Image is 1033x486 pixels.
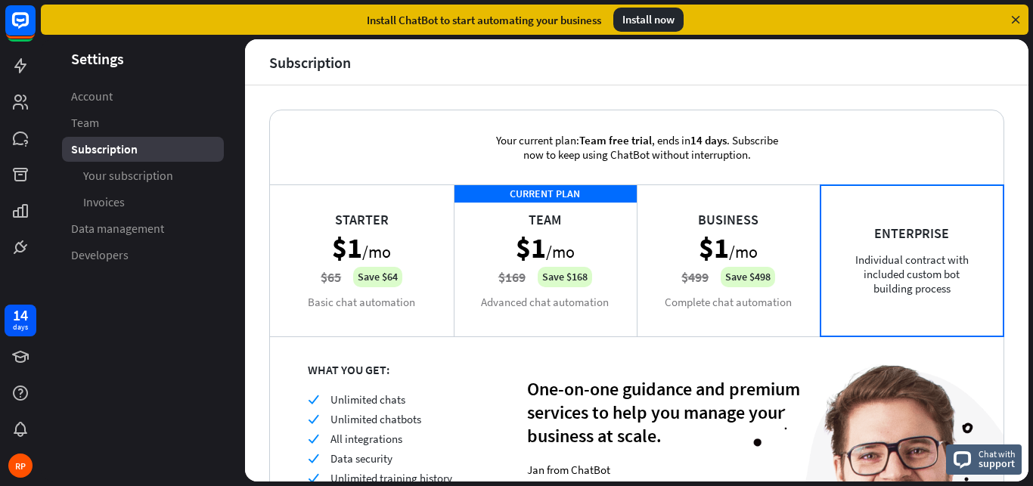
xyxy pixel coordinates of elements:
span: Chat with [979,447,1016,461]
span: Your subscription [83,168,173,184]
div: Your current plan: , ends in . Subscribe now to keep using ChatBot without interruption. [474,110,799,184]
i: check [308,472,319,484]
a: 14 days [5,305,36,336]
header: Settings [41,48,245,69]
a: Account [62,84,224,109]
span: Data management [71,221,164,237]
span: Data security [330,451,392,466]
a: Your subscription [62,163,224,188]
div: Install now [613,8,684,32]
div: days [13,322,28,333]
span: Unlimited chats [330,392,405,407]
span: Team [71,115,99,131]
div: Jan from ChatBot [527,463,807,477]
i: check [308,394,319,405]
div: 14 [13,308,28,322]
span: Unlimited chatbots [330,412,421,426]
a: Team [62,110,224,135]
div: One-on-one guidance and premium services to help you manage your business at scale. [527,377,807,447]
div: WHAT YOU GET: [308,362,527,377]
span: Unlimited training history [330,471,452,485]
button: Open LiveChat chat widget [12,6,57,51]
a: Invoices [62,190,224,215]
i: check [308,413,319,425]
span: Account [71,88,113,104]
span: All integrations [330,432,402,446]
i: check [308,453,319,464]
div: Install ChatBot to start automating your business [367,13,601,27]
a: Data management [62,216,224,241]
span: 14 days [690,133,727,147]
span: Subscription [71,141,138,157]
span: Developers [71,247,129,263]
div: Subscription [269,54,351,71]
span: Team free trial [579,133,652,147]
div: RP [8,453,33,478]
span: Invoices [83,194,125,210]
span: support [979,457,1016,470]
i: check [308,433,319,444]
a: Developers [62,243,224,268]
